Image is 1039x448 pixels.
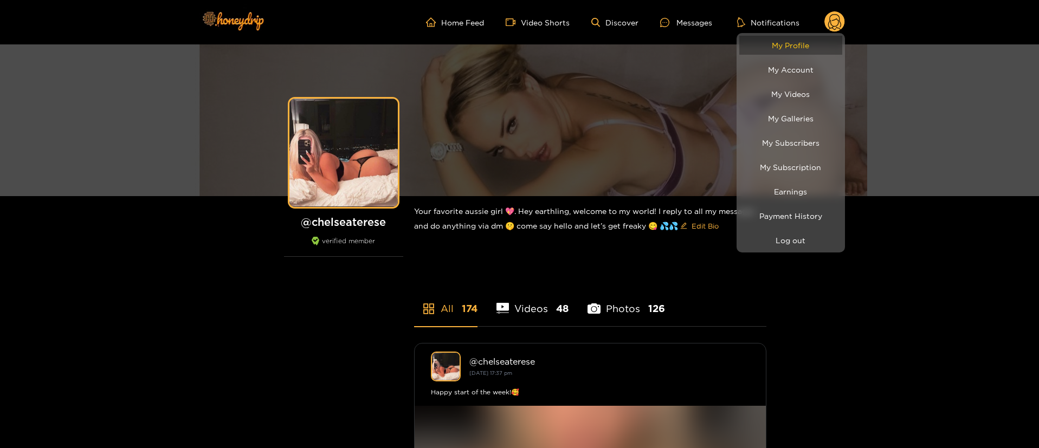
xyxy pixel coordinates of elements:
a: My Profile [739,36,842,55]
a: Payment History [739,206,842,225]
button: Log out [739,231,842,250]
a: My Subscription [739,158,842,177]
a: My Account [739,60,842,79]
a: My Videos [739,85,842,103]
a: Earnings [739,182,842,201]
a: My Galleries [739,109,842,128]
a: My Subscribers [739,133,842,152]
